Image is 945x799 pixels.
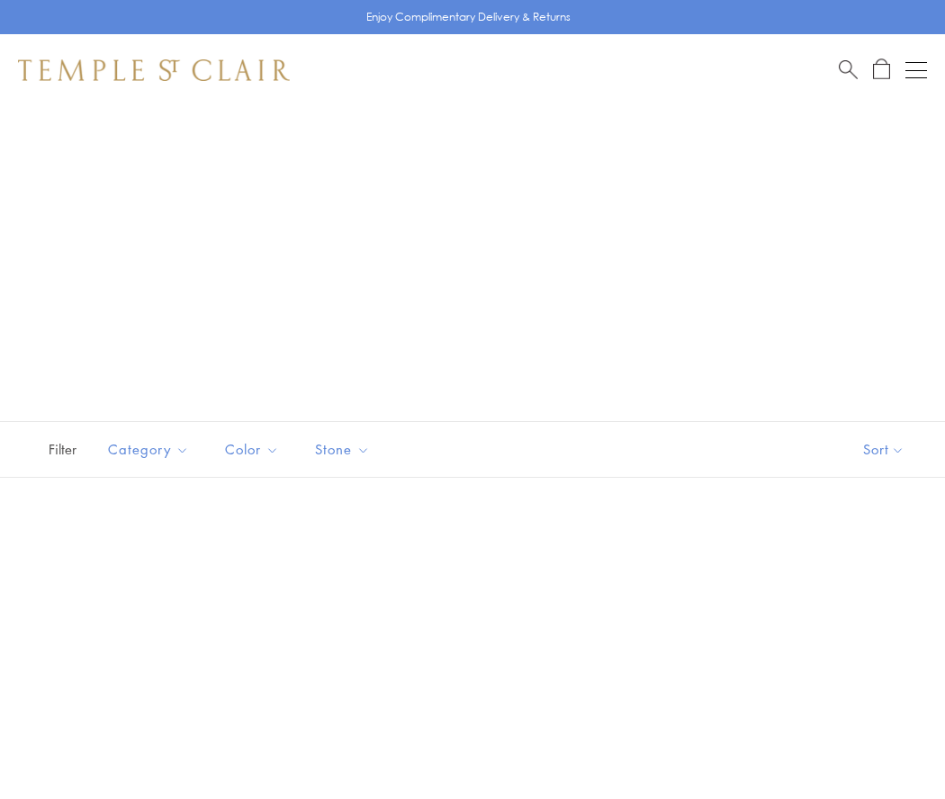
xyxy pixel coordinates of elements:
[366,8,571,26] p: Enjoy Complimentary Delivery & Returns
[94,429,202,470] button: Category
[873,58,890,81] a: Open Shopping Bag
[306,438,383,461] span: Stone
[216,438,292,461] span: Color
[211,429,292,470] button: Color
[99,438,202,461] span: Category
[839,58,858,81] a: Search
[823,422,945,477] button: Show sort by
[905,59,927,81] button: Open navigation
[301,429,383,470] button: Stone
[18,59,290,81] img: Temple St. Clair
